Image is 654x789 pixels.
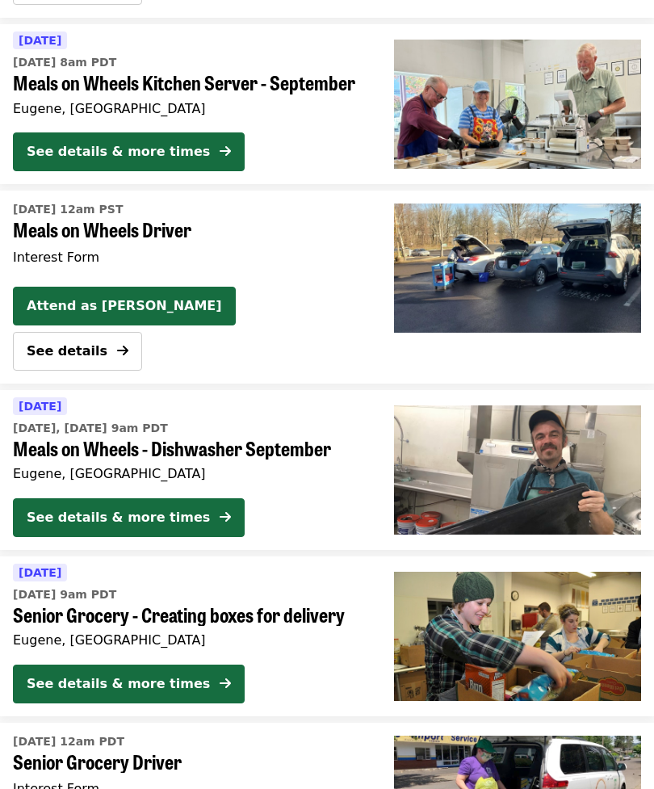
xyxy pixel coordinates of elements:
span: Senior Grocery Driver [13,751,355,774]
span: [DATE] [19,401,61,413]
img: Meals on Wheels - Dishwasher September organized by FOOD For Lane County [394,406,641,535]
span: Meals on Wheels - Dishwasher September [13,438,368,461]
span: Senior Grocery - Creating boxes for delivery [13,604,368,627]
div: See details & more times [27,143,210,162]
a: Meals on Wheels Driver [381,191,654,384]
div: Eugene, [GEOGRAPHIC_DATA] [13,633,368,648]
span: See details [27,344,107,359]
button: See details & more times [13,665,245,704]
span: [DATE] [19,567,61,580]
span: Meals on Wheels Driver [13,219,355,242]
img: Senior Grocery - Creating boxes for delivery organized by FOOD For Lane County [394,573,641,702]
i: arrow-right icon [117,344,128,359]
img: Meals on Wheels Driver organized by FOOD For Lane County [394,204,641,334]
div: Eugene, [GEOGRAPHIC_DATA] [13,467,368,482]
span: Interest Form [13,250,99,266]
span: Attend as [PERSON_NAME] [27,297,222,317]
div: See details & more times [27,509,210,528]
i: arrow-right icon [220,145,231,160]
button: Attend as [PERSON_NAME] [13,287,236,326]
i: arrow-right icon [220,677,231,692]
span: Meals on Wheels Kitchen Server - September [13,72,368,95]
i: arrow-right icon [220,510,231,526]
div: See details & more times [27,675,210,695]
time: [DATE] 8am PDT [13,55,116,72]
button: See details & more times [13,499,245,538]
time: [DATE] 12am PST [13,202,123,219]
time: [DATE], [DATE] 9am PDT [13,421,168,438]
button: See details & more times [13,133,245,172]
time: [DATE] 12am PDT [13,734,124,751]
button: See details [13,333,142,371]
a: See details for "Meals on Wheels Driver" [13,198,355,275]
span: [DATE] [19,35,61,48]
time: [DATE] 9am PDT [13,587,116,604]
img: Meals on Wheels Kitchen Server - September organized by FOOD For Lane County [394,40,641,170]
div: Eugene, [GEOGRAPHIC_DATA] [13,102,368,117]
